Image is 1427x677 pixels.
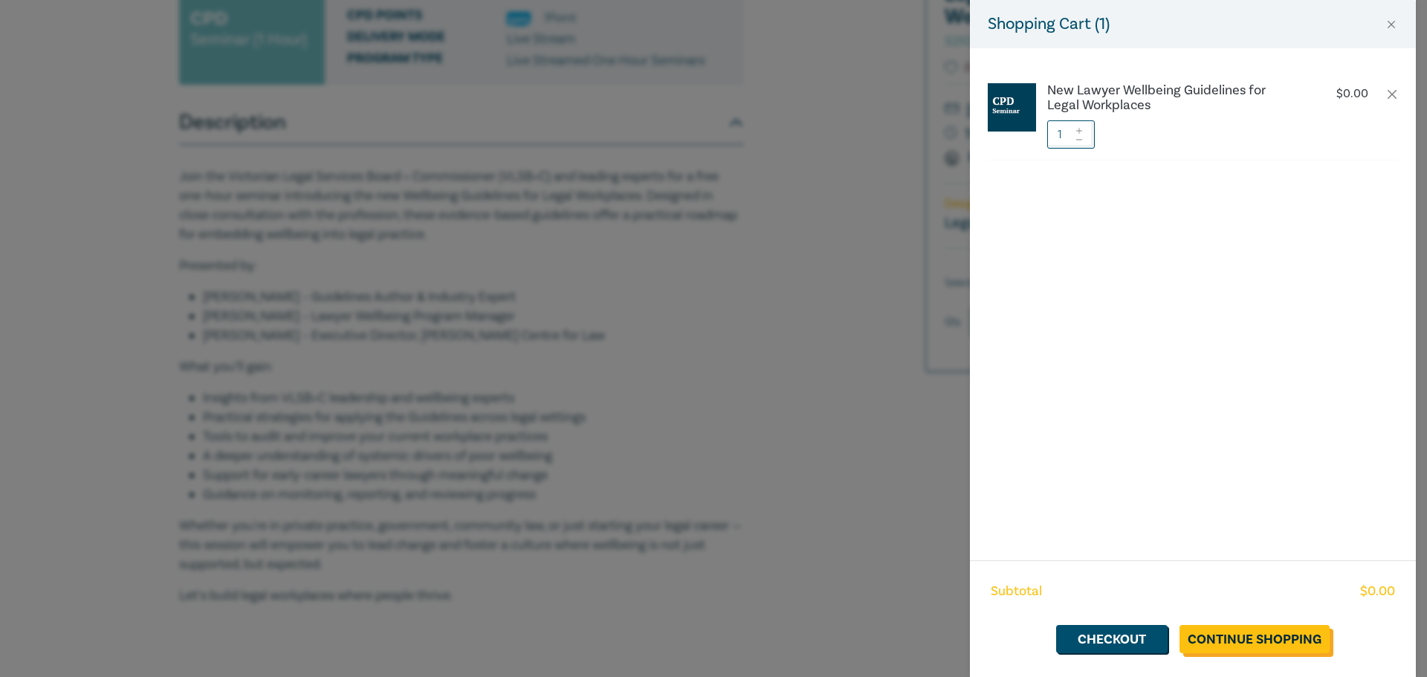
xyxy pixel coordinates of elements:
[1047,83,1294,113] a: New Lawyer Wellbeing Guidelines for Legal Workplaces
[991,582,1042,601] span: Subtotal
[1360,582,1395,601] span: $ 0.00
[1047,120,1095,149] input: 1
[988,12,1110,36] h5: Shopping Cart ( 1 )
[1385,18,1398,31] button: Close
[1180,625,1330,653] a: Continue Shopping
[1056,625,1168,653] a: Checkout
[988,83,1036,132] img: CPD%20Seminar.jpg
[1336,87,1368,101] p: $ 0.00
